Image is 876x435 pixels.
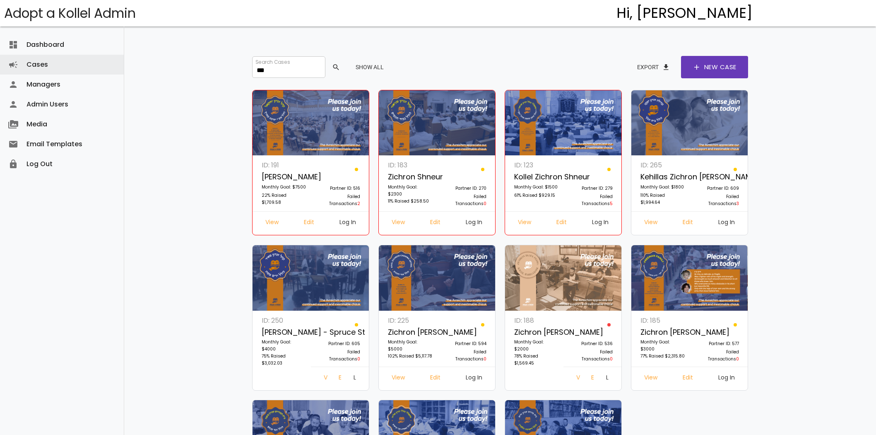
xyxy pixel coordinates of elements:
[379,245,495,311] img: xI2Qu9qJmc.lpSLrC3uam.jpg
[610,356,613,362] span: 0
[315,348,360,362] p: Failed Transactions
[262,192,306,206] p: 22% Raised $1,709.58
[347,371,363,386] a: Log In
[676,371,700,386] a: Edit
[484,356,486,362] span: 0
[514,338,559,353] p: Monthly Goal: $2000
[262,338,306,353] p: Monthly Goal: $4000
[694,340,739,348] p: Partner ID: 577
[262,353,306,367] p: 75% Raised $3,032.03
[262,159,306,171] p: ID: 191
[484,201,486,207] span: 0
[332,371,347,386] a: Edit
[662,60,670,75] span: file_download
[635,315,689,367] a: ID: 185 Zichron [PERSON_NAME] Monthly Goal: $3000 77% Raised $2,315.80
[357,356,360,362] span: 0
[8,94,18,114] i: person
[357,201,360,207] span: 2
[385,371,412,386] a: View
[640,315,685,326] p: ID: 185
[8,55,18,75] i: campaign
[568,185,613,193] p: Partner ID: 279
[736,356,739,362] span: 0
[694,185,739,193] p: Partner ID: 609
[315,193,360,207] p: Failed Transactions
[638,371,664,386] a: View
[383,315,437,367] a: ID: 225 Zichron [PERSON_NAME] Monthly Goal: $5000 102% Raised $5,117.78
[317,371,332,386] a: View
[388,198,433,206] p: 11% Raised $258.50
[442,348,486,362] p: Failed Transactions
[442,340,486,348] p: Partner ID: 594
[610,201,613,207] span: 5
[8,75,18,94] i: person
[311,315,365,367] a: Partner ID: 605 Failed Transactions0
[640,184,685,192] p: Monthly Goal: $1800
[257,315,310,371] a: ID: 250 [PERSON_NAME] - Spruce St Monthly Goal: $4000 75% Raised $3,032.03
[681,56,748,78] a: addNew Case
[459,216,489,231] a: Log In
[514,192,559,200] p: 61% Raised $929.15
[640,338,685,353] p: Monthly Goal: $3000
[8,134,18,154] i: email
[568,348,613,362] p: Failed Transactions
[563,315,617,367] a: Partner ID: 536 Failed Transactions0
[262,171,306,184] p: [PERSON_NAME]
[257,159,310,211] a: ID: 191 [PERSON_NAME] Monthly Goal: $7500 22% Raised $1,709.58
[333,216,363,231] a: Log In
[437,315,491,367] a: Partner ID: 594 Failed Transactions0
[505,90,621,156] img: bLeOPHoUpT.4q2rjVdmSc.jpeg
[388,171,433,184] p: Zichron Shneur
[8,154,18,174] i: lock
[424,371,447,386] a: Edit
[514,184,559,192] p: Monthly Goal: $1500
[511,216,538,231] a: View
[640,159,685,171] p: ID: 265
[442,193,486,207] p: Failed Transactions
[253,245,369,311] img: bwMNr5qGeV.CfRyXOQgSu.jpg
[676,216,700,231] a: Edit
[262,326,306,339] p: [PERSON_NAME] - Spruce St
[640,171,685,184] p: Kehillas Zichron [PERSON_NAME] of [GEOGRAPHIC_DATA]
[388,159,433,171] p: ID: 183
[509,159,563,211] a: ID: 123 Kollel Zichron Shneur Monthly Goal: $1500 61% Raised $929.15
[315,185,360,193] p: Partner ID: 516
[349,60,390,75] button: Show All
[631,90,748,156] img: MnsSBcA6lZ.y5WEhTf2vm.jpg
[385,216,412,231] a: View
[8,114,18,134] i: perm_media
[259,216,285,231] a: View
[459,371,489,386] a: Log In
[514,326,559,339] p: Zichron [PERSON_NAME]
[8,35,18,55] i: dashboard
[442,185,486,193] p: Partner ID: 270
[635,159,689,211] a: ID: 265 Kehillas Zichron [PERSON_NAME] of [GEOGRAPHIC_DATA] Monthly Goal: $1800 110% Raised $1,99...
[388,326,433,339] p: Zichron [PERSON_NAME]
[563,159,617,211] a: Partner ID: 279 Failed Transactions5
[640,326,685,339] p: Zichron [PERSON_NAME]
[690,159,744,211] a: Partner ID: 609 Failed Transactions3
[640,192,685,206] p: 110% Raised $1,994.64
[253,90,369,156] img: kU4ZqzHioV.DvGeQ7A05q.jpg
[311,159,365,211] a: Partner ID: 516 Failed Transactions2
[505,245,621,311] img: 8bziDym2fB.jNdwAZhoiv.jpg
[297,216,321,231] a: Edit
[690,315,744,367] a: Partner ID: 577 Failed Transactions0
[514,159,559,171] p: ID: 123
[599,371,615,386] a: Log In
[616,5,753,21] h4: Hi, [PERSON_NAME]
[631,245,748,311] img: O7UlWDNnKY.hzdI21tEVT.jpg
[388,353,433,361] p: 102% Raised $5,117.78
[736,201,739,207] span: 3
[631,60,677,75] button: Exportfile_download
[379,90,495,156] img: 2jm0q5l8Bg.bmN1J2qigH.jpg
[388,315,433,326] p: ID: 225
[694,193,739,207] p: Failed Transactions
[550,216,573,231] a: Edit
[638,216,664,231] a: View
[315,340,360,348] p: Partner ID: 605
[693,56,701,78] span: add
[383,159,437,211] a: ID: 183 Zichron Shneur Monthly Goal: $2300 11% Raised $258.50
[262,184,306,192] p: Monthly Goal: $7500
[262,315,306,326] p: ID: 250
